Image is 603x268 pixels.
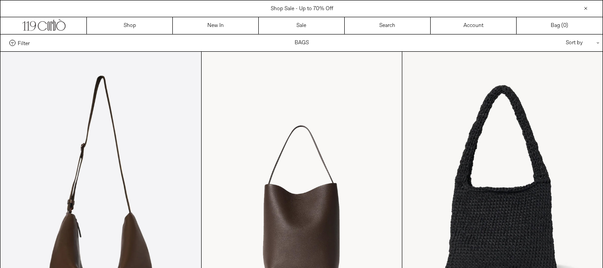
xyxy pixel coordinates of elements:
span: Filter [18,40,30,46]
a: Sale [259,17,345,34]
a: Shop [87,17,173,34]
span: 0 [563,22,566,29]
a: Bag () [517,17,603,34]
span: ) [563,22,568,30]
a: Shop Sale - Up to 70% Off [271,5,333,12]
a: Account [431,17,517,34]
a: New In [173,17,259,34]
a: Search [345,17,431,34]
div: Sort by [514,34,594,51]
